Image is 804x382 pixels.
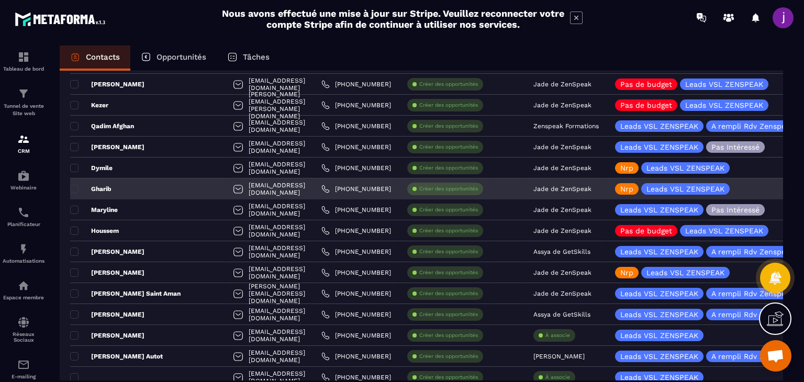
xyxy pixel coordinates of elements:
[419,185,478,193] p: Créer des opportunités
[3,185,44,190] p: Webinaire
[3,66,44,72] p: Tableau de bord
[70,206,118,214] p: Maryline
[533,248,590,255] p: Assya de GetSkills
[711,122,794,130] p: A rempli Rdv Zenspeak
[70,227,119,235] p: Houssem
[3,258,44,264] p: Automatisations
[419,269,478,276] p: Créer des opportunités
[17,243,30,255] img: automations
[70,289,181,298] p: [PERSON_NAME] Saint Aman
[620,185,633,193] p: Nrp
[17,51,30,63] img: formation
[3,148,44,154] p: CRM
[17,133,30,145] img: formation
[711,311,794,318] p: A rempli Rdv Zenspeak
[321,206,391,214] a: [PHONE_NUMBER]
[545,332,570,339] p: À associe
[17,316,30,329] img: social-network
[620,269,633,276] p: Nrp
[545,374,570,381] p: À associe
[243,52,270,62] p: Tâches
[70,268,144,277] p: [PERSON_NAME]
[620,143,698,151] p: Leads VSL ZENSPEAK
[646,269,724,276] p: Leads VSL ZENSPEAK
[321,227,391,235] a: [PHONE_NUMBER]
[533,227,591,234] p: Jade de ZenSpeak
[86,52,120,62] p: Contacts
[419,143,478,151] p: Créer des opportunités
[130,46,217,71] a: Opportunités
[70,122,134,130] p: Qadim Afghan
[419,353,478,360] p: Créer des opportunités
[620,290,698,297] p: Leads VSL ZENSPEAK
[70,185,111,193] p: Gharib
[419,164,478,172] p: Créer des opportunités
[70,248,144,256] p: [PERSON_NAME]
[419,248,478,255] p: Créer des opportunités
[533,143,591,151] p: Jade de ZenSpeak
[620,248,698,255] p: Leads VSL ZENSPEAK
[685,81,763,88] p: Leads VSL ZENSPEAK
[321,80,391,88] a: [PHONE_NUMBER]
[419,227,478,234] p: Créer des opportunités
[620,227,672,234] p: Pas de budget
[620,353,698,360] p: Leads VSL ZENSPEAK
[419,290,478,297] p: Créer des opportunités
[419,81,478,88] p: Créer des opportunités
[70,352,163,361] p: [PERSON_NAME] Autot
[321,331,391,340] a: [PHONE_NUMBER]
[3,272,44,308] a: automationsautomationsEspace membre
[321,289,391,298] a: [PHONE_NUMBER]
[711,290,794,297] p: A rempli Rdv Zenspeak
[60,46,130,71] a: Contacts
[620,374,698,381] p: Leads VSL ZENSPEAK
[620,164,633,172] p: Nrp
[17,87,30,100] img: formation
[3,235,44,272] a: automationsautomationsAutomatisations
[620,81,672,88] p: Pas de budget
[685,102,763,109] p: Leads VSL ZENSPEAK
[321,310,391,319] a: [PHONE_NUMBER]
[419,332,478,339] p: Créer des opportunités
[711,248,794,255] p: A rempli Rdv Zenspeak
[419,102,478,109] p: Créer des opportunités
[620,332,698,339] p: Leads VSL ZENSPEAK
[3,162,44,198] a: automationsautomationsWebinaire
[533,185,591,193] p: Jade de ZenSpeak
[533,102,591,109] p: Jade de ZenSpeak
[533,81,591,88] p: Jade de ZenSpeak
[70,331,144,340] p: [PERSON_NAME]
[15,9,109,29] img: logo
[3,295,44,300] p: Espace membre
[3,103,44,117] p: Tunnel de vente Site web
[533,269,591,276] p: Jade de ZenSpeak
[646,164,724,172] p: Leads VSL ZENSPEAK
[3,374,44,379] p: E-mailing
[3,43,44,80] a: formationformationTableau de bord
[620,311,698,318] p: Leads VSL ZENSPEAK
[217,46,280,71] a: Tâches
[157,52,206,62] p: Opportunités
[533,290,591,297] p: Jade de ZenSpeak
[3,125,44,162] a: formationformationCRM
[419,206,478,214] p: Créer des opportunités
[3,221,44,227] p: Planificateur
[70,101,108,109] p: Kezer
[17,279,30,292] img: automations
[533,122,599,130] p: Zenspeak Formations
[321,248,391,256] a: [PHONE_NUMBER]
[419,374,478,381] p: Créer des opportunités
[70,80,144,88] p: [PERSON_NAME]
[221,8,565,30] h2: Nous avons effectué une mise à jour sur Stripe. Veuillez reconnecter votre compte Stripe afin de ...
[17,206,30,219] img: scheduler
[711,353,794,360] p: A rempli Rdv Zenspeak
[419,311,478,318] p: Créer des opportunités
[533,164,591,172] p: Jade de ZenSpeak
[321,101,391,109] a: [PHONE_NUMBER]
[711,143,760,151] p: Pas Intéressé
[3,308,44,351] a: social-networksocial-networkRéseaux Sociaux
[685,227,763,234] p: Leads VSL ZENSPEAK
[321,268,391,277] a: [PHONE_NUMBER]
[17,170,30,182] img: automations
[70,143,144,151] p: [PERSON_NAME]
